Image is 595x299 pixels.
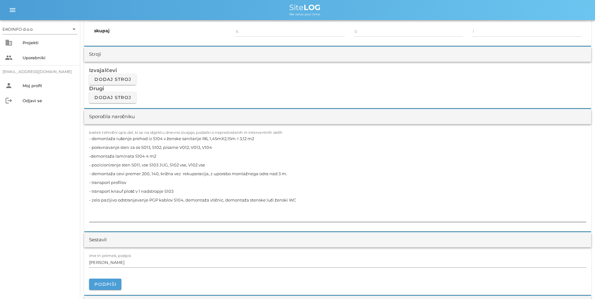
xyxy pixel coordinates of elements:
button: Dodaj stroj [89,92,136,103]
div: Odjavi se [23,98,75,103]
b: LOG [304,3,321,12]
i: arrow_drop_down [70,25,78,33]
button: Podpiši [89,279,121,290]
span: Podpiši [94,281,116,287]
i: business [5,39,13,46]
span: We value your time. [289,12,321,16]
div: Moj profil [23,83,75,88]
div: Stroji [89,51,101,58]
label: kratek tehnični opis del, ki se na objektu dnevno izvajajo, podatki o nepredvidenih in interventn... [89,130,283,135]
i: logout [5,97,13,104]
span: Dodaj stroj [94,76,131,82]
label: ime in priimek, podpis [89,254,131,258]
div: EKOINFO d.o.o [3,24,78,34]
i: menu [9,6,16,14]
button: Dodaj stroj [89,74,136,85]
div: Uporabniki [23,55,75,60]
b: skupaj [94,28,110,34]
h3: Izvajalčevi [89,67,586,74]
span: Site [289,3,321,12]
span: Dodaj stroj [94,95,131,100]
i: person [5,82,13,89]
div: Pripomoček za klepet [505,231,595,299]
iframe: Chat Widget [505,231,595,299]
div: EKOINFO d.o.o [3,26,33,32]
i: people [5,54,13,61]
div: Projekti [23,40,75,45]
div: Sestavil [89,236,107,244]
h3: Drugi [89,85,586,92]
div: Sporočila naročniku [89,113,135,120]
